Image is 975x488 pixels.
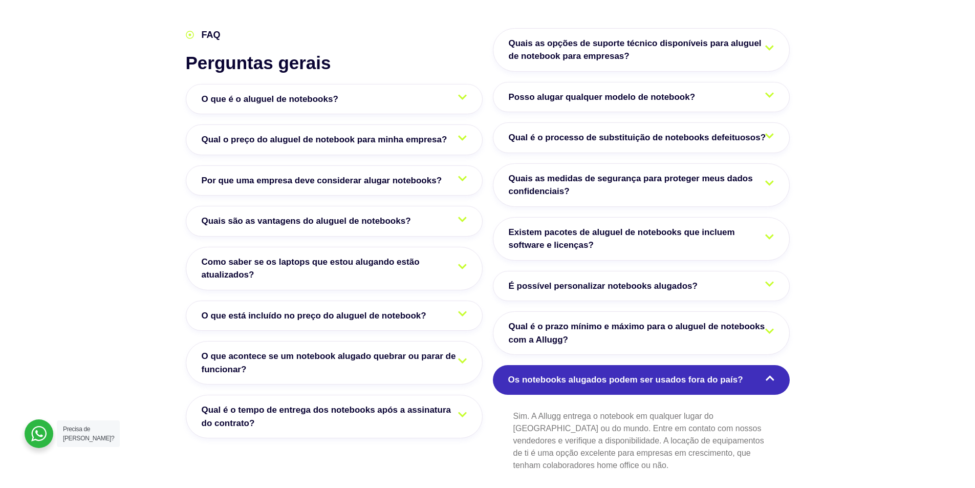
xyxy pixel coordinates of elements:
span: Por que uma empresa deve considerar alugar notebooks? [202,174,447,187]
a: Quais as opções de suporte técnico disponíveis para aluguel de notebook para empresas? [493,28,790,72]
span: Precisa de [PERSON_NAME]? [63,426,114,442]
h2: Perguntas gerais [186,52,483,74]
p: Sim. A Allugg entrega o notebook em qualquer lugar do [GEOGRAPHIC_DATA] ou do mundo. Entre em con... [513,410,769,472]
span: Quais as opções de suporte técnico disponíveis para aluguel de notebook para empresas? [509,37,774,63]
span: O que é o aluguel de notebooks? [202,93,343,106]
span: Como saber se os laptops que estou alugando estão atualizados? [202,256,467,282]
a: Quais as medidas de segurança para proteger meus dados confidenciais? [493,163,790,207]
span: Posso alugar qualquer modelo de notebook? [509,91,701,104]
a: Posso alugar qualquer modelo de notebook? [493,82,790,113]
a: Existem pacotes de aluguel de notebooks que incluem software e licenças? [493,217,790,261]
a: Qual é o prazo mínimo e máximo para o aluguel de notebooks com a Allugg? [493,311,790,355]
span: Quais são as vantagens do aluguel de notebooks? [202,215,416,228]
a: Por que uma empresa deve considerar alugar notebooks? [186,165,483,196]
span: Os notebooks alugados podem ser usados fora do país? [508,373,748,387]
a: Os notebooks alugados podem ser usados fora do país? [493,365,790,395]
span: É possível personalizar notebooks alugados? [509,280,703,293]
iframe: Chat Widget [791,357,975,488]
a: Qual é o tempo de entrega dos notebooks após a assinatura do contrato? [186,395,483,438]
a: É possível personalizar notebooks alugados? [493,271,790,302]
span: Qual é o processo de substituição de notebooks defeituosos? [509,131,771,144]
a: Qual é o processo de substituição de notebooks defeituosos? [493,122,790,153]
span: Quais as medidas de segurança para proteger meus dados confidenciais? [509,172,774,198]
a: Como saber se os laptops que estou alugando estão atualizados? [186,247,483,290]
span: Existem pacotes de aluguel de notebooks que incluem software e licenças? [509,226,774,252]
span: Qual é o prazo mínimo e máximo para o aluguel de notebooks com a Allugg? [509,320,774,346]
a: O que está incluído no preço do aluguel de notebook? [186,301,483,331]
a: O que é o aluguel de notebooks? [186,84,483,115]
a: Qual o preço do aluguel de notebook para minha empresa? [186,124,483,155]
span: Qual o preço do aluguel de notebook para minha empresa? [202,133,452,146]
a: Quais são as vantagens do aluguel de notebooks? [186,206,483,237]
span: O que está incluído no preço do aluguel de notebook? [202,309,431,323]
span: O que acontece se um notebook alugado quebrar ou parar de funcionar? [202,350,467,376]
div: Widget de chat [791,357,975,488]
span: FAQ [199,28,221,42]
a: O que acontece se um notebook alugado quebrar ou parar de funcionar? [186,341,483,385]
span: Qual é o tempo de entrega dos notebooks após a assinatura do contrato? [202,404,467,430]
